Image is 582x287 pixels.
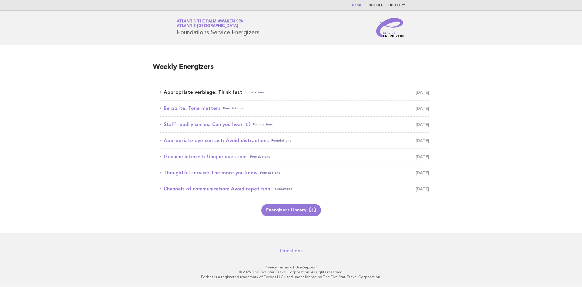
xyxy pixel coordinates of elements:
a: Thoughtful service: The more you knowFoundations [DATE] [160,169,429,177]
span: Foundations [260,169,280,177]
a: Energizers Library [261,204,321,216]
span: [DATE] [416,104,429,113]
h2: Weekly Energizers [153,62,429,77]
span: [DATE] [416,136,429,145]
p: © 2025 The Five Star Travel Corporation. All rights reserved. [105,270,477,275]
a: Terms of Use [278,265,302,269]
span: [DATE] [416,152,429,161]
span: Foundations [250,152,270,161]
span: [DATE] [416,169,429,177]
a: Questions [280,248,303,254]
span: Foundations [273,185,293,193]
span: Foundations [253,120,273,129]
span: Foundations [271,136,291,145]
p: · · [105,265,477,270]
span: [DATE] [416,88,429,97]
a: History [388,4,405,7]
a: Profile [367,4,383,7]
a: Atlantis The Palm Awaken SpaAtlantis [GEOGRAPHIC_DATA] [177,19,243,28]
span: [DATE] [416,120,429,129]
span: Atlantis [GEOGRAPHIC_DATA] [177,24,238,28]
a: Staff readily smiles: Can you hear it?Foundations [DATE] [160,120,429,129]
a: Home [350,4,363,7]
span: Foundations [223,104,243,113]
span: [DATE] [416,185,429,193]
a: Channels of communication: Avoid repetitionFoundations [DATE] [160,185,429,193]
a: Support [303,265,318,269]
img: Service Energizers [376,18,405,37]
a: Privacy [265,265,277,269]
a: Appropriate verbiage: Think fastFoundations [DATE] [160,88,429,97]
a: Appropriate eye contact: Avoid distractionsFoundations [DATE] [160,136,429,145]
a: Be polite: Tone mattersFoundations [DATE] [160,104,429,113]
p: Forbes is a registered trademark of Forbes LLC used under license by The Five Star Travel Corpora... [105,275,477,279]
h1: Foundations Service Energizers [177,20,259,36]
a: Genuine interest: Unique questionsFoundations [DATE] [160,152,429,161]
span: Foundations [245,88,265,97]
